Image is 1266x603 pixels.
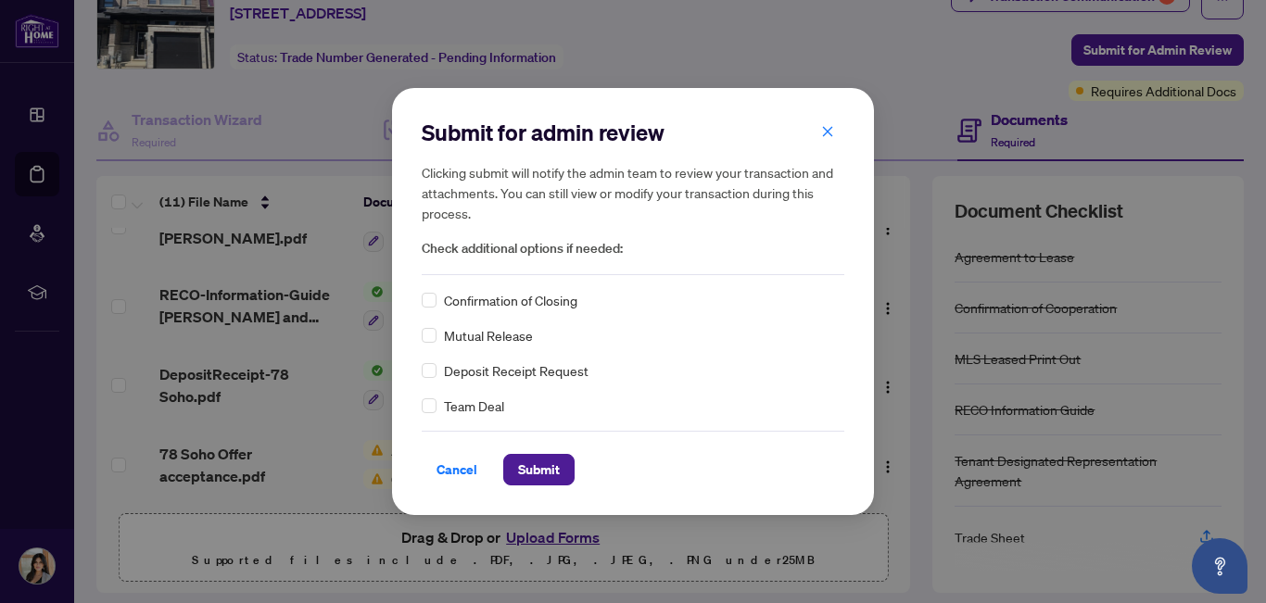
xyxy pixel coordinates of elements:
[444,290,577,310] span: Confirmation of Closing
[422,162,844,223] h5: Clicking submit will notify the admin team to review your transaction and attachments. You can st...
[444,325,533,345] span: Mutual Release
[422,118,844,147] h2: Submit for admin review
[503,454,575,485] button: Submit
[444,360,589,381] span: Deposit Receipt Request
[444,396,504,416] span: Team Deal
[422,454,492,485] button: Cancel
[821,125,834,138] span: close
[518,455,560,484] span: Submit
[422,238,844,259] span: Check additional options if needed:
[1192,538,1247,594] button: Open asap
[437,455,477,484] span: Cancel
